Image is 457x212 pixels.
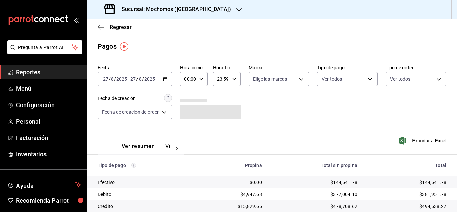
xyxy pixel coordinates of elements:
div: Propina [202,163,262,168]
span: Menú [16,84,81,93]
label: Fecha [98,65,172,70]
div: $478,708.62 [273,203,357,210]
div: $377,004.10 [273,191,357,198]
span: / [109,76,111,82]
button: Pregunta a Parrot AI [7,40,82,54]
label: Tipo de orden [386,65,446,70]
label: Marca [249,65,309,70]
input: -- [111,76,114,82]
label: Hora inicio [180,65,207,70]
div: Total sin propina [273,163,357,168]
span: Configuración [16,100,81,110]
button: Exportar a Excel [400,137,446,145]
span: Regresar [110,24,132,30]
label: Hora fin [213,65,241,70]
span: Reportes [16,68,81,77]
div: Pagos [98,41,117,51]
span: Fecha de creación de orden [102,109,160,115]
span: / [114,76,116,82]
h3: Sucursal: Mochomos ([GEOGRAPHIC_DATA]) [116,5,231,13]
input: -- [139,76,142,82]
div: $381,951.78 [368,191,446,198]
input: -- [130,76,136,82]
div: Credito [98,203,191,210]
span: Pregunta a Parrot AI [18,44,72,51]
button: open_drawer_menu [74,17,79,23]
button: Ver resumen [122,143,155,154]
a: Pregunta a Parrot AI [5,49,82,56]
div: Efectivo [98,179,191,186]
div: Fecha de creación [98,95,136,102]
div: Debito [98,191,191,198]
input: ---- [144,76,155,82]
div: Tipo de pago [98,163,191,168]
button: Ver pagos [165,143,190,154]
span: - [128,76,129,82]
div: $494,538.27 [368,203,446,210]
img: Tooltip marker [120,42,128,51]
span: Personal [16,117,81,126]
div: $144,541.78 [273,179,357,186]
div: Total [368,163,446,168]
input: ---- [116,76,127,82]
div: navigation tabs [122,143,170,154]
label: Tipo de pago [317,65,378,70]
div: $4,947.68 [202,191,262,198]
span: Ayuda [16,181,73,189]
span: / [142,76,144,82]
span: Elige las marcas [253,76,287,82]
div: $144,541.78 [368,179,446,186]
span: Inventarios [16,150,81,159]
span: / [136,76,138,82]
input: -- [103,76,109,82]
span: Facturación [16,133,81,142]
button: Regresar [98,24,132,30]
div: $15,829.65 [202,203,262,210]
span: Ver todos [390,76,410,82]
span: Recomienda Parrot [16,196,81,205]
svg: Los pagos realizados con Pay y otras terminales son montos brutos. [131,163,136,168]
div: $0.00 [202,179,262,186]
span: Ver todos [322,76,342,82]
